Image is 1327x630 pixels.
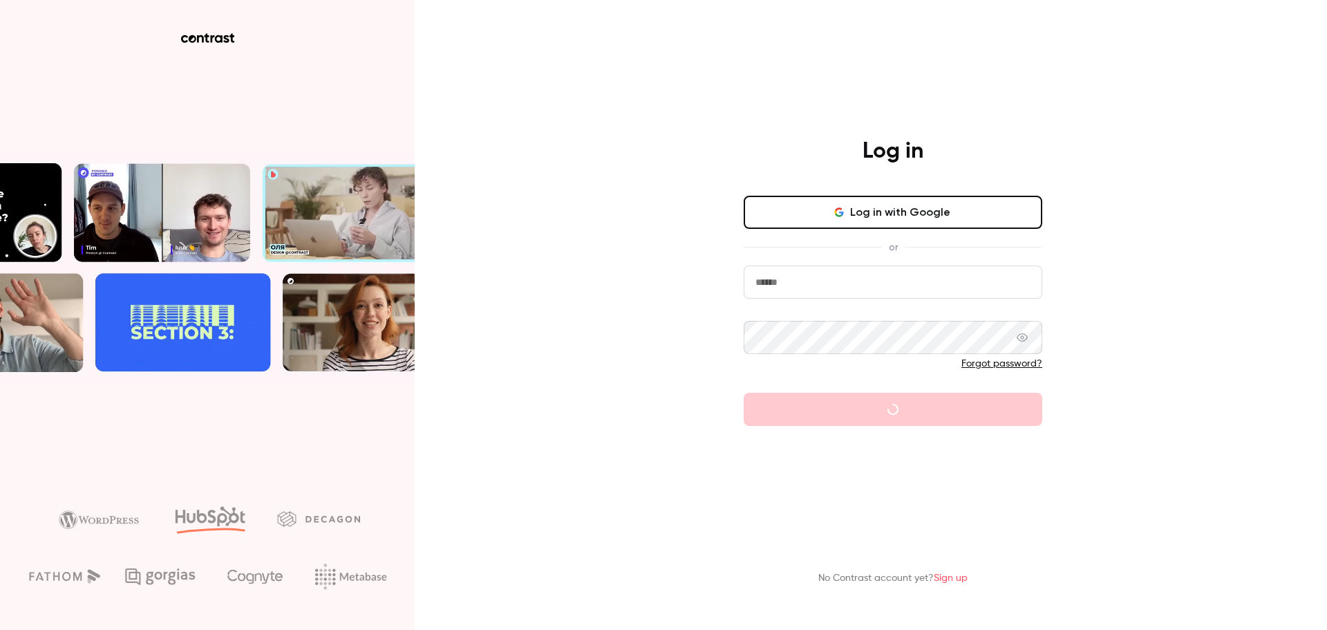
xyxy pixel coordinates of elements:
[277,511,360,526] img: decagon
[863,138,923,165] h4: Log in
[744,196,1042,229] button: Log in with Google
[882,240,905,254] span: or
[818,571,968,586] p: No Contrast account yet?
[934,573,968,583] a: Sign up
[961,359,1042,369] a: Forgot password?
